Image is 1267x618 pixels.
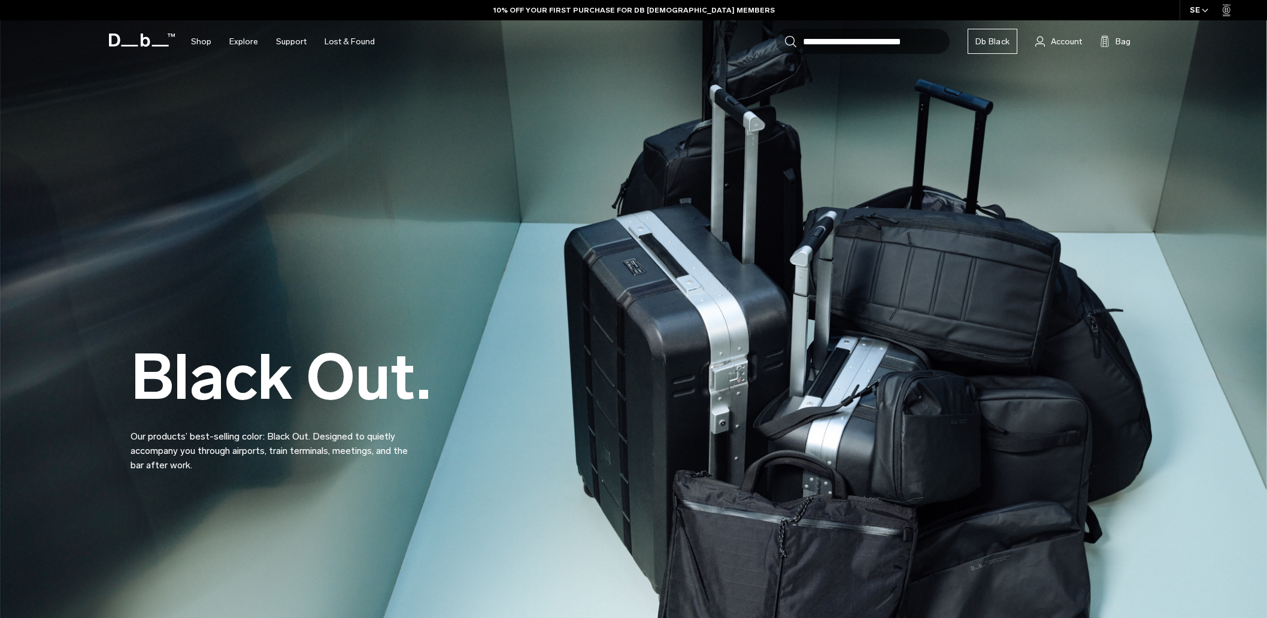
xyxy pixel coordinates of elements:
[493,5,775,16] a: 10% OFF YOUR FIRST PURCHASE FOR DB [DEMOGRAPHIC_DATA] MEMBERS
[968,29,1017,54] a: Db Black
[131,346,431,409] h2: Black Out.
[229,20,258,63] a: Explore
[1100,34,1130,49] button: Bag
[131,415,418,472] p: Our products’ best-selling color: Black Out. Designed to quietly accompany you through airports, ...
[276,20,307,63] a: Support
[182,20,384,63] nav: Main Navigation
[191,20,211,63] a: Shop
[1035,34,1082,49] a: Account
[1116,35,1130,48] span: Bag
[1051,35,1082,48] span: Account
[325,20,375,63] a: Lost & Found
